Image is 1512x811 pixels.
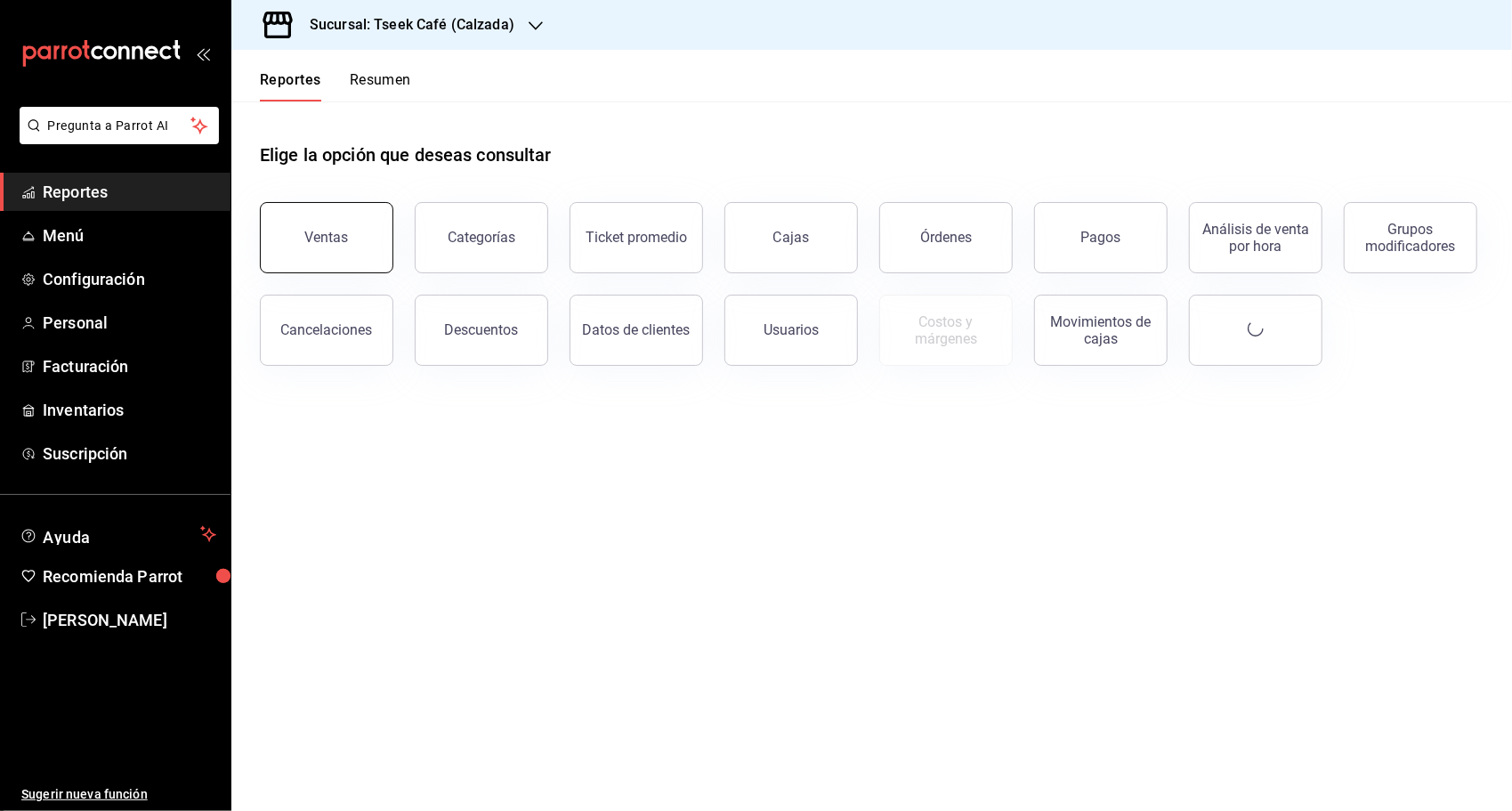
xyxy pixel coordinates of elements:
[260,295,393,366] button: Cancelaciones
[43,523,193,545] span: Ayuda
[570,295,703,366] button: Datos de clientes
[260,71,321,101] button: Reportes
[879,202,1013,273] button: Órdenes
[260,142,552,168] h1: Elige la opción que deseas consultar
[295,14,514,36] h3: Sucursal: Tseek Café (Calzada)
[1355,221,1466,255] div: Grupos modificadores
[445,321,519,338] div: Descuentos
[43,180,216,204] span: Reportes
[12,129,219,148] a: Pregunta a Parrot AI
[281,321,373,338] div: Cancelaciones
[305,229,349,246] div: Ventas
[415,295,548,366] button: Descuentos
[586,229,687,246] div: Ticket promedio
[1189,202,1322,273] button: Análisis de venta por hora
[773,227,810,248] div: Cajas
[764,321,819,338] div: Usuarios
[1034,295,1168,366] button: Movimientos de cajas
[1344,202,1477,273] button: Grupos modificadores
[1201,221,1311,255] div: Análisis de venta por hora
[415,202,548,273] button: Categorías
[724,202,858,273] a: Cajas
[20,107,219,144] button: Pregunta a Parrot AI
[43,267,216,291] span: Configuración
[879,295,1013,366] button: Contrata inventarios para ver este reporte
[43,223,216,247] span: Menú
[260,71,411,101] div: navigation tabs
[43,354,216,378] span: Facturación
[724,295,858,366] button: Usuarios
[583,321,691,338] div: Datos de clientes
[43,564,216,588] span: Recomienda Parrot
[448,229,515,246] div: Categorías
[920,229,972,246] div: Órdenes
[891,313,1001,347] div: Costos y márgenes
[1034,202,1168,273] button: Pagos
[1081,229,1121,246] div: Pagos
[43,608,216,632] span: [PERSON_NAME]
[48,117,191,135] span: Pregunta a Parrot AI
[1046,313,1156,347] div: Movimientos de cajas
[21,785,216,804] span: Sugerir nueva función
[43,398,216,422] span: Inventarios
[43,442,216,466] span: Suscripción
[43,311,216,335] span: Personal
[260,202,393,273] button: Ventas
[570,202,703,273] button: Ticket promedio
[196,46,210,61] button: open_drawer_menu
[350,71,411,101] button: Resumen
